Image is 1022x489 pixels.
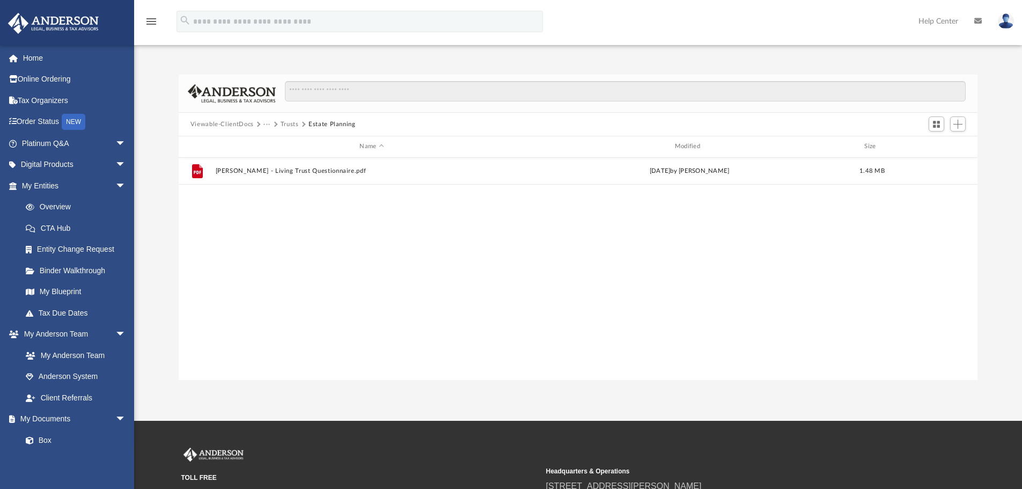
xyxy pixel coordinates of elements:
a: Online Ordering [8,69,142,90]
small: Headquarters & Operations [546,466,903,476]
input: Search files and folders [285,81,966,101]
span: arrow_drop_down [115,324,137,346]
a: My Blueprint [15,281,137,303]
span: arrow_drop_down [115,175,137,197]
a: Platinum Q&Aarrow_drop_down [8,133,142,154]
button: Estate Planning [308,120,356,129]
button: Trusts [281,120,299,129]
div: Modified [533,142,846,151]
a: CTA Hub [15,217,142,239]
div: NEW [62,114,85,130]
a: Binder Walkthrough [15,260,142,281]
button: Switch to Grid View [929,116,945,132]
div: [DATE] by [PERSON_NAME] [533,166,845,176]
img: Anderson Advisors Platinum Portal [5,13,102,34]
div: id [183,142,210,151]
a: Entity Change Request [15,239,142,260]
a: My Anderson Team [15,345,131,366]
div: id [898,142,973,151]
button: Add [950,116,966,132]
div: grid [179,158,978,380]
div: Name [215,142,528,151]
a: My Documentsarrow_drop_down [8,408,137,430]
button: ··· [263,120,270,129]
a: My Anderson Teamarrow_drop_down [8,324,137,345]
a: Tax Organizers [8,90,142,111]
span: arrow_drop_down [115,154,137,176]
div: Size [850,142,893,151]
a: Digital Productsarrow_drop_down [8,154,142,176]
a: Home [8,47,142,69]
button: Viewable-ClientDocs [190,120,254,129]
a: Tax Due Dates [15,302,142,324]
a: menu [145,20,158,28]
a: Meeting Minutes [15,451,137,472]
img: Anderson Advisors Platinum Portal [181,448,246,462]
button: [PERSON_NAME] - Living Trust Questionnaire.pdf [215,167,528,174]
small: TOLL FREE [181,473,539,483]
a: Overview [15,196,142,218]
span: arrow_drop_down [115,408,137,430]
a: Box [15,429,131,451]
a: Client Referrals [15,387,137,408]
img: User Pic [998,13,1014,29]
a: Order StatusNEW [8,111,142,133]
a: Anderson System [15,366,137,388]
i: search [179,14,191,26]
span: 1.48 MB [859,168,885,174]
span: arrow_drop_down [115,133,137,155]
a: My Entitiesarrow_drop_down [8,175,142,196]
i: menu [145,15,158,28]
